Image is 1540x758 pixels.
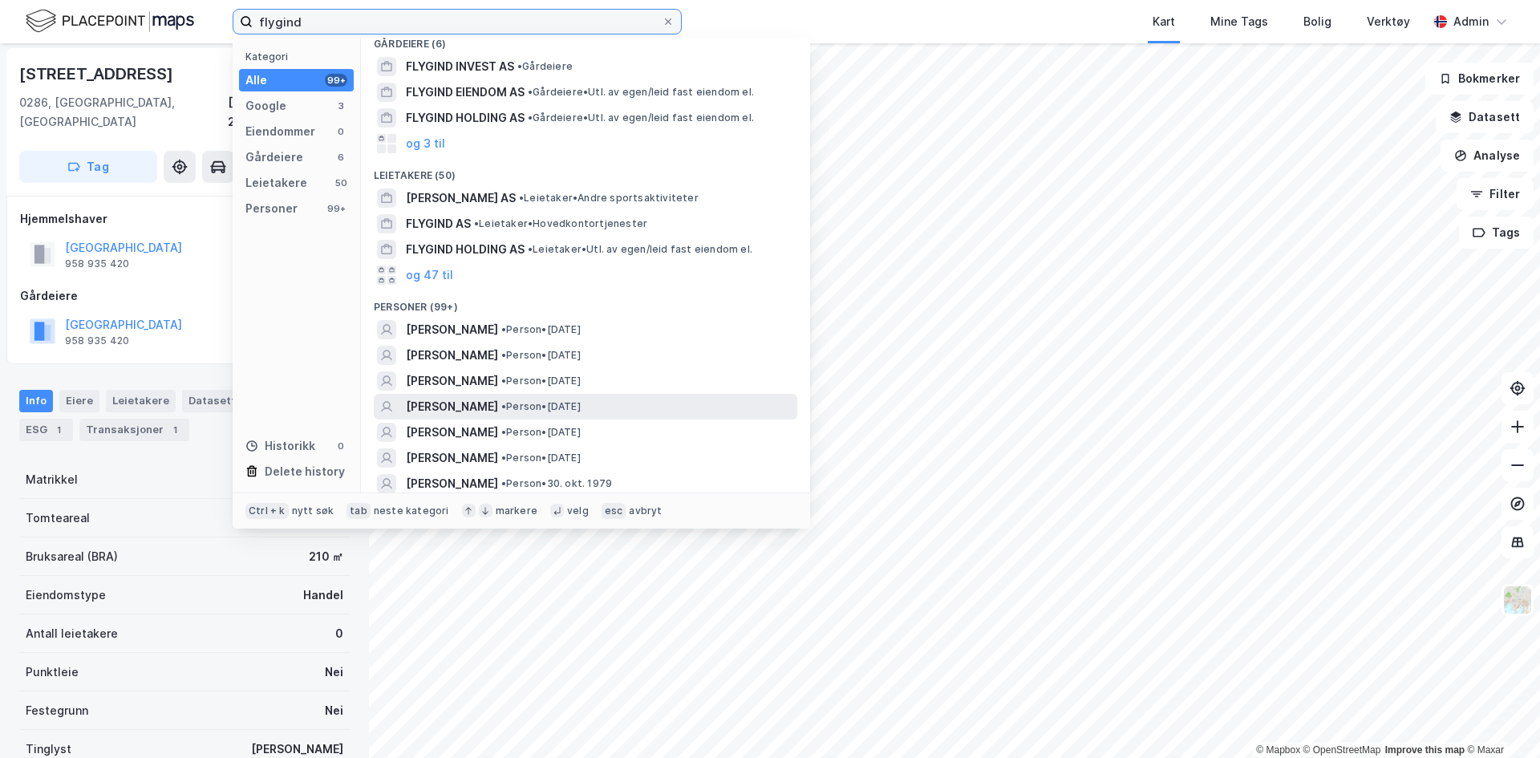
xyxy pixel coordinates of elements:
[361,156,810,185] div: Leietakere (50)
[334,99,347,112] div: 3
[374,505,449,517] div: neste kategori
[245,503,289,519] div: Ctrl + k
[167,422,183,438] div: 1
[1457,178,1534,210] button: Filter
[265,462,345,481] div: Delete history
[1367,12,1410,31] div: Verktøy
[361,288,810,317] div: Personer (99+)
[65,334,129,347] div: 958 935 420
[406,371,498,391] span: [PERSON_NAME]
[26,663,79,682] div: Punktleie
[334,125,347,138] div: 0
[406,474,498,493] span: [PERSON_NAME]
[1460,681,1540,758] div: Kontrollprogram for chat
[334,151,347,164] div: 6
[334,440,347,452] div: 0
[245,173,307,193] div: Leietakere
[406,266,453,285] button: og 47 til
[19,93,228,132] div: 0286, [GEOGRAPHIC_DATA], [GEOGRAPHIC_DATA]
[519,192,699,205] span: Leietaker • Andre sportsaktiviteter
[528,243,533,255] span: •
[501,375,581,387] span: Person • [DATE]
[501,400,581,413] span: Person • [DATE]
[474,217,647,230] span: Leietaker • Hovedkontortjenester
[1303,744,1381,756] a: OpenStreetMap
[253,10,662,34] input: Søk på adresse, matrikkel, gårdeiere, leietakere eller personer
[59,390,99,412] div: Eiere
[567,505,589,517] div: velg
[1459,217,1534,249] button: Tags
[346,503,371,519] div: tab
[26,509,90,528] div: Tomteareal
[1153,12,1175,31] div: Kart
[501,426,506,438] span: •
[501,477,506,489] span: •
[406,448,498,468] span: [PERSON_NAME]
[528,243,752,256] span: Leietaker • Utl. av egen/leid fast eiendom el.
[325,663,343,682] div: Nei
[65,257,129,270] div: 958 935 420
[245,436,315,456] div: Historikk
[1303,12,1331,31] div: Bolig
[501,400,506,412] span: •
[26,547,118,566] div: Bruksareal (BRA)
[501,349,506,361] span: •
[406,240,525,259] span: FLYGIND HOLDING AS
[1425,63,1534,95] button: Bokmerker
[528,111,754,124] span: Gårdeiere • Utl. av egen/leid fast eiendom el.
[501,375,506,387] span: •
[1210,12,1268,31] div: Mine Tags
[245,51,354,63] div: Kategori
[1441,140,1534,172] button: Analyse
[406,397,498,416] span: [PERSON_NAME]
[309,547,343,566] div: 210 ㎡
[517,60,573,73] span: Gårdeiere
[51,422,67,438] div: 1
[474,217,479,229] span: •
[406,108,525,128] span: FLYGIND HOLDING AS
[501,426,581,439] span: Person • [DATE]
[496,505,537,517] div: markere
[26,7,194,35] img: logo.f888ab2527a4732fd821a326f86c7f29.svg
[406,346,498,365] span: [PERSON_NAME]
[501,323,581,336] span: Person • [DATE]
[334,176,347,189] div: 50
[245,148,303,167] div: Gårdeiere
[228,93,350,132] div: [GEOGRAPHIC_DATA], 2/355
[406,57,514,76] span: FLYGIND INVEST AS
[19,419,73,441] div: ESG
[106,390,176,412] div: Leietakere
[1436,101,1534,133] button: Datasett
[528,86,533,98] span: •
[1453,12,1489,31] div: Admin
[406,423,498,442] span: [PERSON_NAME]
[1460,681,1540,758] iframe: Chat Widget
[19,151,157,183] button: Tag
[303,586,343,605] div: Handel
[325,701,343,720] div: Nei
[517,60,522,72] span: •
[26,624,118,643] div: Antall leietakere
[20,286,349,306] div: Gårdeiere
[26,701,88,720] div: Festegrunn
[19,390,53,412] div: Info
[406,214,471,233] span: FLYGIND AS
[406,83,525,102] span: FLYGIND EIENDOM AS
[629,505,662,517] div: avbryt
[501,349,581,362] span: Person • [DATE]
[26,470,78,489] div: Matrikkel
[245,96,286,116] div: Google
[1502,585,1533,615] img: Z
[501,323,506,335] span: •
[501,452,506,464] span: •
[20,209,349,229] div: Hjemmelshaver
[1385,744,1465,756] a: Improve this map
[182,390,242,412] div: Datasett
[335,624,343,643] div: 0
[406,320,498,339] span: [PERSON_NAME]
[406,188,516,208] span: [PERSON_NAME] AS
[245,71,267,90] div: Alle
[528,86,754,99] span: Gårdeiere • Utl. av egen/leid fast eiendom el.
[325,202,347,215] div: 99+
[528,111,533,124] span: •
